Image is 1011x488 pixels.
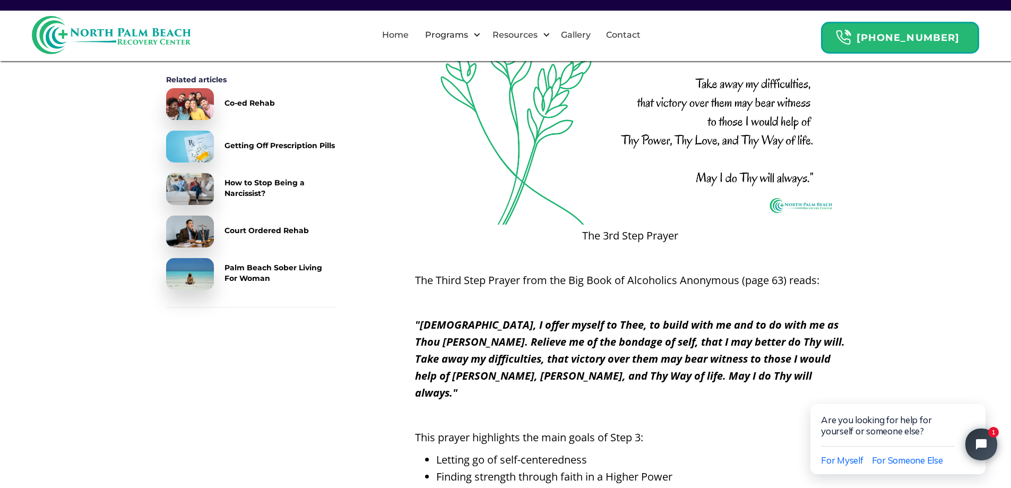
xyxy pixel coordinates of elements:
a: Co-ed Rehab [166,88,336,120]
li: Finding strength through faith in a Higher Power [436,468,845,485]
p: ‍ [415,250,845,267]
p: The Third Step Prayer from the Big Book of Alcoholics Anonymous (page 63) reads: [415,272,845,289]
strong: [PHONE_NUMBER] [857,32,960,44]
a: Gallery [555,18,597,52]
div: Palm Beach Sober Living For Woman [224,262,336,284]
iframe: Tidio Chat [788,370,1011,488]
div: Resources [490,29,540,41]
p: ‍ [415,407,845,424]
li: Letting go of self-centeredness [436,451,845,468]
div: Getting Off Prescription Pills [224,140,335,151]
div: Related articles [166,74,336,85]
div: How to Stop Being a Narcissist? [224,177,336,199]
div: Court Ordered Rehab [224,225,309,236]
a: Palm Beach Sober Living For Woman [166,258,336,290]
em: "[DEMOGRAPHIC_DATA], I offer myself to Thee, to build with me and to do with me as Thou [PERSON_N... [415,318,845,400]
a: Home [376,18,415,52]
img: Header Calendar Icons [835,29,851,46]
a: Contact [600,18,647,52]
a: How to Stop Being a Narcissist? [166,173,336,205]
div: Resources [483,18,553,52]
figcaption: The 3rd Step Prayer [415,227,845,244]
div: Programs [422,29,471,41]
p: ‍ [415,294,845,311]
a: Court Ordered Rehab [166,216,336,247]
div: Programs [416,18,483,52]
a: Header Calendar Icons[PHONE_NUMBER] [821,16,979,54]
div: Co-ed Rehab [224,98,275,108]
a: Getting Off Prescription Pills [166,131,336,162]
p: This prayer highlights the main goals of Step 3: [415,429,845,446]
